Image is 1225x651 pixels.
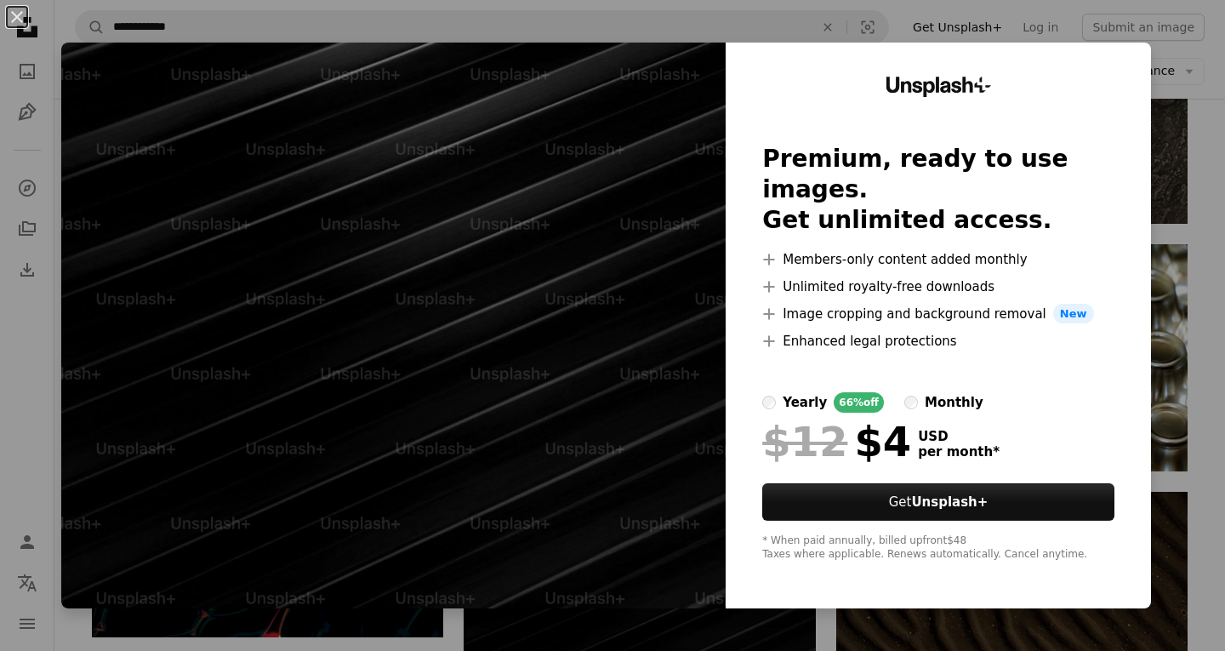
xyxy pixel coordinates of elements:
span: USD [918,429,1000,444]
li: Members-only content added monthly [762,249,1114,270]
input: monthly [904,396,918,409]
span: per month * [918,444,1000,460]
li: Enhanced legal protections [762,331,1114,351]
button: GetUnsplash+ [762,483,1114,521]
div: * When paid annually, billed upfront $48 Taxes where applicable. Renews automatically. Cancel any... [762,534,1114,562]
div: monthly [925,392,983,413]
div: $4 [762,420,911,464]
div: yearly [783,392,827,413]
div: 66% off [834,392,884,413]
input: yearly66%off [762,396,776,409]
strong: Unsplash+ [911,494,988,510]
span: New [1053,304,1094,324]
span: $12 [762,420,847,464]
h2: Premium, ready to use images. Get unlimited access. [762,144,1114,236]
li: Unlimited royalty-free downloads [762,277,1114,297]
li: Image cropping and background removal [762,304,1114,324]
